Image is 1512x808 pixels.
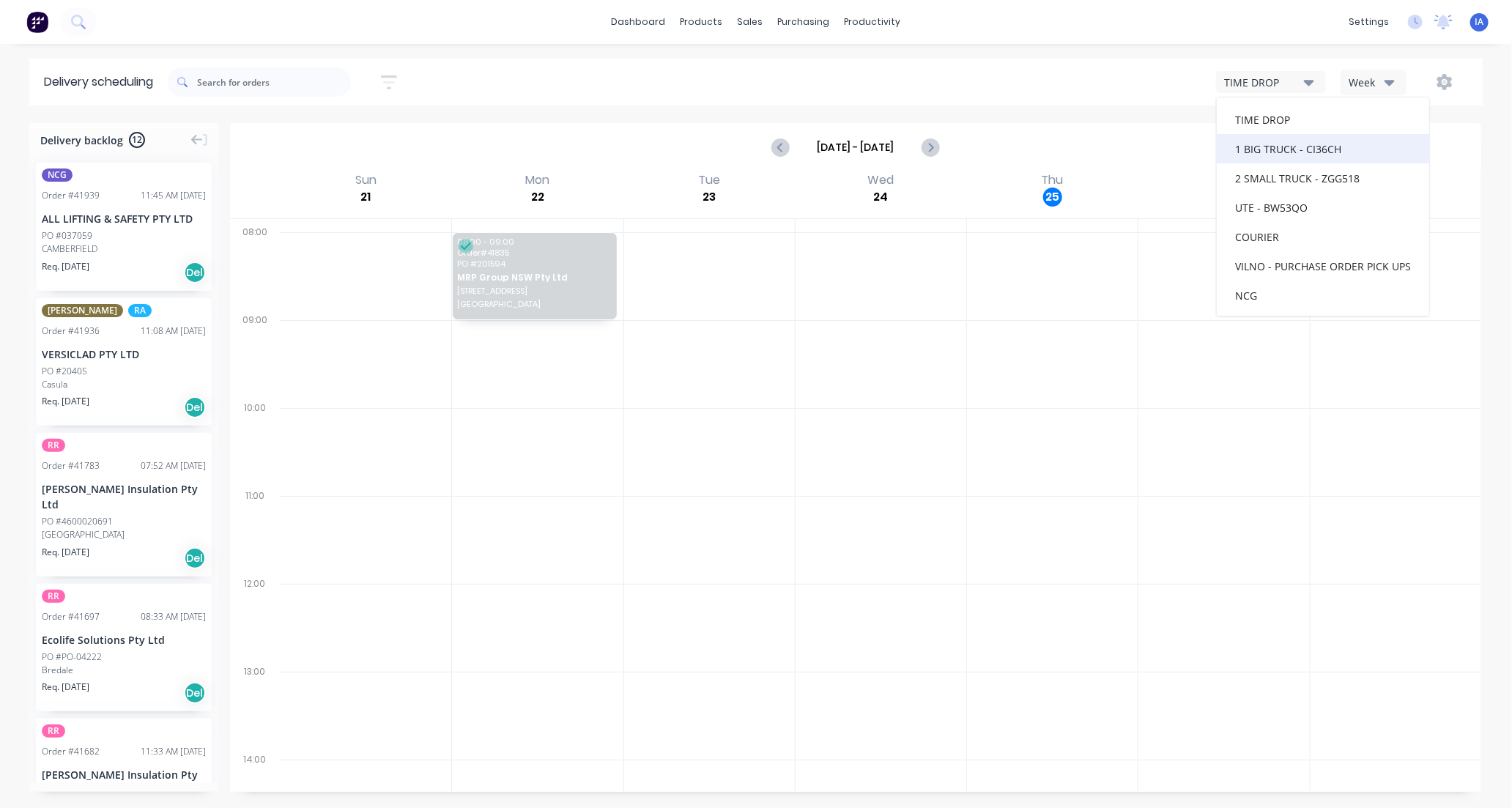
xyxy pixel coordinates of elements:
[230,575,280,663] div: 12:00
[351,173,381,188] div: Sun
[1217,134,1429,163] div: 1 BIG TRUCK - CI36CH
[694,173,724,188] div: Tue
[871,188,890,207] div: 24
[141,459,206,472] div: 07:52 AM [DATE]
[42,325,100,338] div: Order # 41936
[457,237,611,246] span: 08:00 - 09:00
[230,663,280,751] div: 13:00
[457,248,611,257] span: Order # 41835
[42,260,89,273] span: Req. [DATE]
[230,487,280,575] div: 11:00
[42,189,100,202] div: Order # 41939
[730,11,771,33] div: sales
[26,11,48,33] img: Factory
[128,304,152,317] span: RA
[197,67,351,97] input: Search for orders
[141,325,206,338] div: 11:08 AM [DATE]
[42,528,206,541] div: [GEOGRAPHIC_DATA]
[1043,188,1062,207] div: 25
[1217,222,1429,251] div: COURIER
[42,664,206,677] div: Bredale
[42,681,89,694] span: Req. [DATE]
[1217,193,1429,222] div: UTE - BW53QO
[141,610,206,623] div: 08:33 AM [DATE]
[457,286,611,295] span: [STREET_ADDRESS]
[230,399,280,487] div: 10:00
[771,11,837,33] div: purchasing
[863,173,898,188] div: Wed
[42,481,206,512] div: [PERSON_NAME] Insulation Pty Ltd
[1341,70,1407,95] button: Week
[1217,281,1429,310] div: NCG
[42,304,123,317] span: [PERSON_NAME]
[42,242,206,256] div: CAMBERFIELD
[42,651,102,664] div: PO #PO-04222
[29,59,168,105] div: Delivery scheduling
[42,459,100,472] div: Order # 41783
[184,262,206,283] div: Del
[42,610,100,623] div: Order # 41697
[42,590,65,603] span: RR
[230,223,280,311] div: 08:00
[42,724,65,738] span: RR
[42,378,206,391] div: Casula
[40,133,123,148] span: Delivery backlog
[184,682,206,704] div: Del
[1341,11,1396,33] div: settings
[42,365,87,378] div: PO #20405
[1475,15,1484,29] span: IA
[1217,105,1429,134] div: TIME DROP
[1216,71,1326,93] button: TIME DROP
[1037,173,1068,188] div: Thu
[42,632,206,648] div: Ecolife Solutions Pty Ltd
[1214,173,1235,188] div: Fri
[1224,75,1304,90] div: TIME DROP
[457,259,611,268] span: PO # 201594
[1217,251,1429,281] div: VILNO - PURCHASE ORDER PICK UPS
[129,132,145,148] span: 12
[141,745,206,758] div: 11:33 AM [DATE]
[42,767,206,798] div: [PERSON_NAME] Insulation Pty Ltd
[673,11,730,33] div: products
[1349,75,1391,90] div: Week
[42,515,113,528] div: PO #4600020691
[42,168,73,182] span: NCG
[1215,188,1234,207] div: 26
[604,11,673,33] a: dashboard
[837,11,908,33] div: productivity
[521,173,554,188] div: Mon
[42,346,206,362] div: VERSICLAD PTY LTD
[42,395,89,408] span: Req. [DATE]
[42,229,92,242] div: PO #037059
[42,439,65,452] span: RR
[184,547,206,569] div: Del
[1217,310,1429,339] div: INTERSTATE
[42,745,100,758] div: Order # 41682
[700,188,719,207] div: 23
[141,189,206,202] div: 11:45 AM [DATE]
[356,188,375,207] div: 21
[457,273,611,282] span: MRP Group NSW Pty Ltd
[184,396,206,418] div: Del
[42,546,89,559] span: Req. [DATE]
[528,188,547,207] div: 22
[230,311,280,399] div: 09:00
[457,300,611,308] span: [GEOGRAPHIC_DATA]
[42,211,206,226] div: ALL LIFTING & SAFETY PTY LTD
[1217,163,1429,193] div: 2 SMALL TRUCK - ZGG518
